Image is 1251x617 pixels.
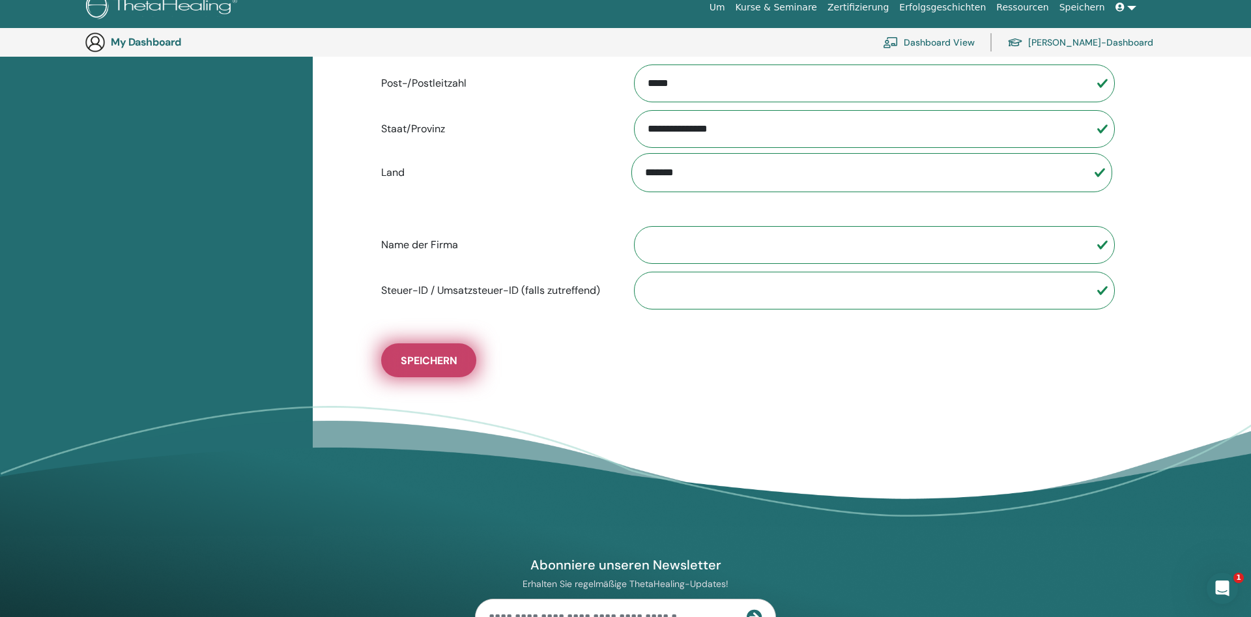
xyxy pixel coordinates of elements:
span: 1 [1233,573,1244,583]
h3: My Dashboard [111,36,241,48]
button: Speichern [381,343,476,377]
img: chalkboard-teacher.svg [883,36,899,48]
img: generic-user-icon.jpg [85,32,106,53]
label: Land [371,160,622,185]
h4: Abonniere unseren Newsletter [475,556,776,573]
iframe: Intercom live chat [1207,573,1238,604]
a: [PERSON_NAME]-Dashboard [1007,28,1153,57]
p: Erhalten Sie regelmäßige ThetaHealing-Updates! [475,578,776,590]
label: Staat/Provinz [371,117,622,141]
label: Post-/Postleitzahl [371,71,622,96]
img: graduation-cap.svg [1007,37,1023,48]
label: Steuer-ID / Umsatzsteuer-ID (falls zutreffend) [371,278,622,303]
span: Speichern [401,354,457,367]
label: Name der Firma [371,233,622,257]
a: Dashboard View [883,28,975,57]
